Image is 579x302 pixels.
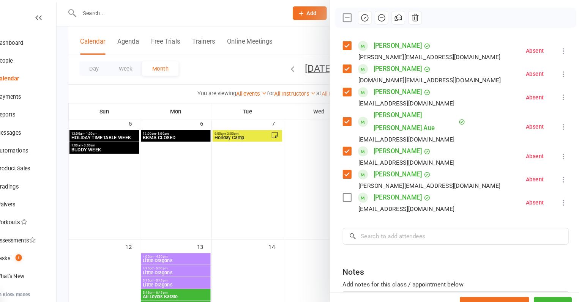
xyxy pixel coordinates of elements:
[526,118,543,123] div: Absent
[41,242,47,248] span: 1
[526,46,543,51] div: Absent
[10,66,80,83] a: Calendar
[9,8,28,27] a: Clubworx
[23,123,47,129] div: Messages
[10,135,80,152] a: Automations
[526,168,543,173] div: Absent
[23,72,45,78] div: Calendar
[352,216,567,232] input: Search to add attendees
[23,38,49,44] div: Dashboard
[10,83,80,101] a: Payments
[10,152,80,169] a: Product Sales
[23,225,60,231] div: Assessments
[10,254,80,271] a: What's New
[10,49,80,66] a: People
[10,169,80,186] a: Gradings
[352,253,372,263] div: Notes
[382,59,428,71] a: [PERSON_NAME]
[23,242,36,249] div: Tasks
[534,282,570,298] button: View
[10,220,80,237] a: Assessments
[10,186,80,203] a: Waivers
[464,282,529,298] button: Bulk add attendees
[526,68,543,73] div: Absent
[526,190,543,195] div: Absent
[526,146,543,151] div: Absent
[23,55,39,61] div: People
[367,127,459,137] div: [EMAIL_ADDRESS][DOMAIN_NAME]
[382,37,428,49] a: [PERSON_NAME]
[23,260,50,266] div: What's New
[10,32,80,49] a: Dashboard
[10,118,80,135] a: Messages
[23,106,41,112] div: Reports
[8,276,26,294] div: Open Intercom Messenger
[367,93,459,103] div: [EMAIL_ADDRESS][DOMAIN_NAME]
[367,49,502,59] div: [PERSON_NAME][EMAIL_ADDRESS][DOMAIN_NAME]
[382,159,428,171] a: [PERSON_NAME]
[23,191,41,197] div: Waivers
[10,101,80,118] a: Reports
[10,237,80,254] a: Tasks 1
[10,203,80,220] a: Workouts
[367,171,502,181] div: [PERSON_NAME][EMAIL_ADDRESS][DOMAIN_NAME]
[23,208,46,214] div: Workouts
[526,90,543,95] div: Absent
[23,140,54,146] div: Automations
[382,181,428,193] a: [PERSON_NAME]
[382,137,428,149] a: [PERSON_NAME]
[382,81,428,93] a: [PERSON_NAME]
[367,71,503,81] div: [DOMAIN_NAME][EMAIL_ADDRESS][DOMAIN_NAME]
[23,291,69,297] div: General attendance
[367,193,459,203] div: [EMAIL_ADDRESS][DOMAIN_NAME]
[23,157,55,163] div: Product Sales
[23,174,44,180] div: Gradings
[352,266,567,275] div: Add notes for this class / appointment below
[382,103,461,127] a: [PERSON_NAME] [PERSON_NAME] Aue
[367,149,459,159] div: [EMAIL_ADDRESS][DOMAIN_NAME]
[23,89,47,95] div: Payments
